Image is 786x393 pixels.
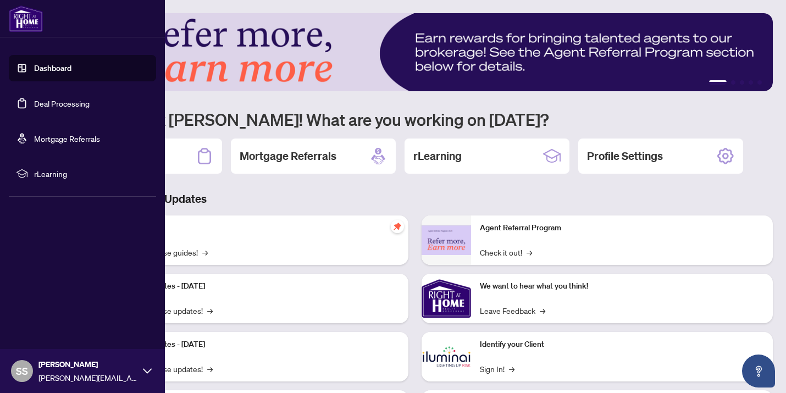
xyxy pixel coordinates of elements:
[391,220,404,233] span: pushpin
[422,225,471,256] img: Agent Referral Program
[422,332,471,381] img: Identify your Client
[480,280,764,292] p: We want to hear what you think!
[480,246,532,258] a: Check it out!→
[742,355,775,388] button: Open asap
[115,222,400,234] p: Self-Help
[57,109,773,130] h1: Welcome back [PERSON_NAME]! What are you working on [DATE]?
[709,80,727,85] button: 1
[34,134,100,143] a: Mortgage Referrals
[731,80,735,85] button: 2
[38,372,137,384] span: [PERSON_NAME][EMAIL_ADDRESS][DOMAIN_NAME]
[413,148,462,164] h2: rLearning
[202,246,208,258] span: →
[480,222,764,234] p: Agent Referral Program
[38,358,137,370] span: [PERSON_NAME]
[480,363,514,375] a: Sign In!→
[509,363,514,375] span: →
[34,168,148,180] span: rLearning
[587,148,663,164] h2: Profile Settings
[527,246,532,258] span: →
[9,5,43,32] img: logo
[115,339,400,351] p: Platform Updates - [DATE]
[240,148,336,164] h2: Mortgage Referrals
[57,191,773,207] h3: Brokerage & Industry Updates
[16,363,28,379] span: SS
[749,80,753,85] button: 4
[540,305,545,317] span: →
[480,305,545,317] a: Leave Feedback→
[34,63,71,73] a: Dashboard
[480,339,764,351] p: Identify your Client
[207,305,213,317] span: →
[34,98,90,108] a: Deal Processing
[115,280,400,292] p: Platform Updates - [DATE]
[57,13,773,91] img: Slide 0
[422,274,471,323] img: We want to hear what you think!
[757,80,762,85] button: 5
[740,80,744,85] button: 3
[207,363,213,375] span: →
